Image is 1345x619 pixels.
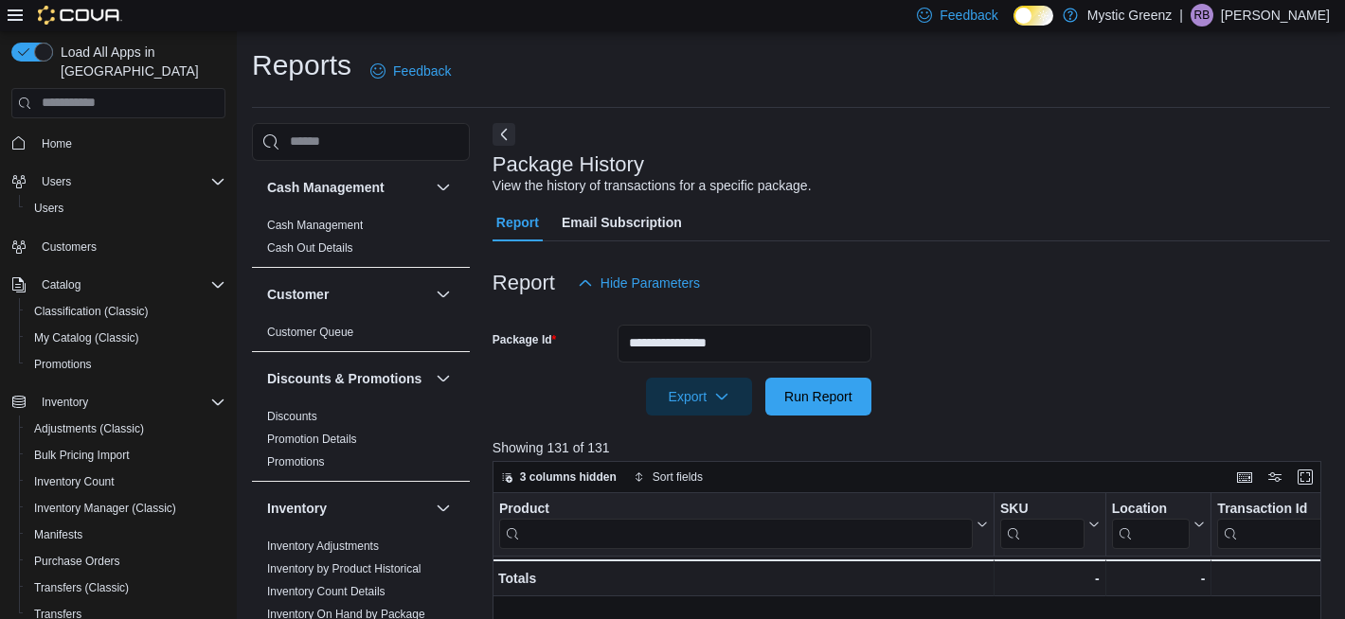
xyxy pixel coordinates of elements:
[34,201,63,216] span: Users
[267,562,421,575] a: Inventory by Product Historical
[1112,567,1206,590] div: -
[267,285,428,304] button: Customer
[27,353,99,376] a: Promotions
[27,417,152,440] a: Adjustments (Classic)
[267,433,357,446] a: Promotion Details
[19,548,233,575] button: Purchase Orders
[765,378,871,416] button: Run Report
[499,500,988,548] button: Product
[34,391,96,414] button: Inventory
[432,367,455,390] button: Discounts & Promotions
[267,561,421,576] span: Inventory by Product Historical
[252,214,470,267] div: Cash Management
[42,174,71,189] span: Users
[432,497,455,520] button: Inventory
[267,325,353,340] span: Customer Queue
[34,235,225,258] span: Customers
[1112,500,1191,548] div: Location
[4,168,233,195] button: Users
[53,43,225,80] span: Load All Apps in [GEOGRAPHIC_DATA]
[1087,4,1172,27] p: Mystic Greenz
[4,389,233,416] button: Inventory
[42,136,72,151] span: Home
[1000,500,1085,548] div: SKU URL
[520,469,617,485] span: 3 columns hidden
[27,497,184,520] a: Inventory Manager (Classic)
[27,300,156,323] a: Classification (Classic)
[267,584,386,599] span: Inventory Count Details
[4,233,233,260] button: Customers
[27,444,137,467] a: Bulk Pricing Import
[1112,500,1191,518] div: Location
[784,387,852,406] span: Run Report
[267,539,379,553] a: Inventory Adjustments
[34,501,176,516] span: Inventory Manager (Classic)
[42,277,81,292] span: Catalog
[267,178,385,197] h3: Cash Management
[267,499,428,518] button: Inventory
[27,470,225,493] span: Inventory Count
[34,357,92,372] span: Promotions
[267,499,327,518] h3: Inventory
[19,416,233,442] button: Adjustments (Classic)
[252,405,470,481] div: Discounts & Promotions
[19,575,233,601] button: Transfers (Classic)
[19,469,233,495] button: Inventory Count
[570,264,708,302] button: Hide Parameters
[34,170,225,193] span: Users
[267,241,353,255] a: Cash Out Details
[19,351,233,378] button: Promotions
[493,466,624,488] button: 3 columns hidden
[1264,466,1286,488] button: Display options
[493,438,1330,457] p: Showing 131 of 131
[1000,500,1085,518] div: SKU
[34,274,88,296] button: Catalog
[1179,4,1183,27] p: |
[34,421,144,436] span: Adjustments (Classic)
[493,176,812,196] div: View the history of transactions for a specific package.
[1233,466,1256,488] button: Keyboard shortcuts
[499,500,973,518] div: Product
[27,576,136,599] a: Transfers (Classic)
[19,522,233,548] button: Manifests
[493,332,556,347] label: Package Id
[646,378,752,416] button: Export
[19,442,233,469] button: Bulk Pricing Import
[267,178,428,197] button: Cash Management
[267,219,363,232] a: Cash Management
[393,62,451,80] span: Feedback
[34,554,120,569] span: Purchase Orders
[1013,6,1053,26] input: Dark Mode
[653,469,703,485] span: Sort fields
[1191,4,1213,27] div: Ryland BeDell
[498,567,988,590] div: Totals
[267,218,363,233] span: Cash Management
[38,6,122,25] img: Cova
[267,326,353,339] a: Customer Queue
[34,236,104,258] a: Customers
[34,330,139,345] span: My Catalog (Classic)
[19,298,233,325] button: Classification (Classic)
[267,285,329,304] h3: Customer
[34,133,80,155] a: Home
[267,454,325,469] span: Promotions
[27,470,122,493] a: Inventory Count
[27,523,225,546] span: Manifests
[267,432,357,447] span: Promotion Details
[1217,500,1339,548] div: Transaction Id URL
[1000,567,1100,590] div: -
[19,495,233,522] button: Inventory Manager (Classic)
[252,46,351,84] h1: Reports
[267,369,428,388] button: Discounts & Promotions
[19,195,233,221] button: Users
[363,52,458,90] a: Feedback
[493,123,515,146] button: Next
[1221,4,1330,27] p: [PERSON_NAME]
[27,197,71,220] a: Users
[34,170,79,193] button: Users
[626,466,710,488] button: Sort fields
[34,580,129,595] span: Transfers (Classic)
[1112,500,1206,548] button: Location
[27,417,225,440] span: Adjustments (Classic)
[267,455,325,469] a: Promotions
